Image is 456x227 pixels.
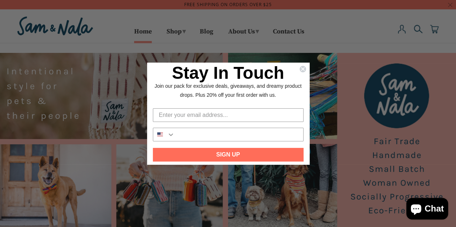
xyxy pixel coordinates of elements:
[157,132,163,137] img: United States
[299,65,306,73] button: Close dialog
[153,148,304,162] button: SIGN UP
[153,128,175,141] button: Search Countries
[153,108,304,122] input: Enter your email address...
[155,83,302,98] span: Join our pack for exclusive deals, giveaways, and dreamy product drops. Plus 20% off your first o...
[172,63,284,82] span: Stay In Touch
[404,198,450,221] inbox-online-store-chat: Shopify online store chat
